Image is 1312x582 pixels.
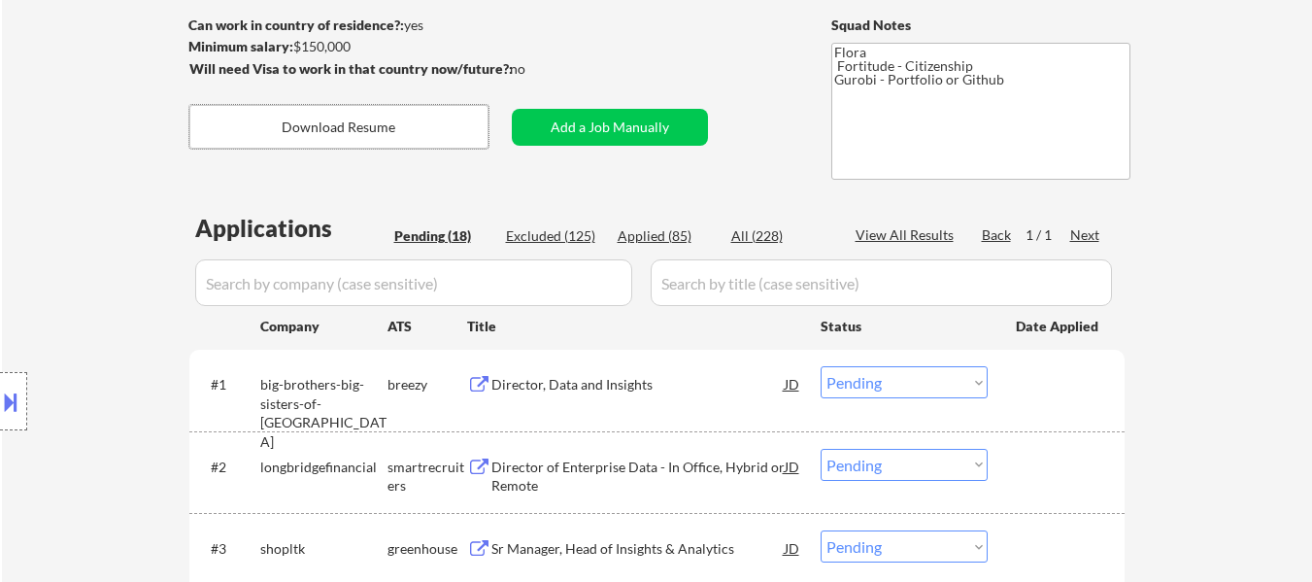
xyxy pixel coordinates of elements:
div: JD [783,366,802,401]
div: Excluded (125) [506,226,603,246]
div: Sr Manager, Head of Insights & Analytics [491,539,785,559]
div: no [510,59,565,79]
div: Pending (18) [394,226,491,246]
div: All (228) [731,226,828,246]
div: breezy [387,375,467,394]
div: Director, Data and Insights [491,375,785,394]
strong: Minimum salary: [188,38,293,54]
div: smartrecruiters [387,458,467,496]
div: $150,000 [188,37,512,56]
div: Date Applied [1016,317,1101,336]
div: Director of Enterprise Data - In Office, Hybrid or Remote [491,458,785,496]
button: Add a Job Manually [512,109,708,146]
div: Status [821,308,988,343]
div: ATS [387,317,467,336]
strong: Will need Visa to work in that country now/future?: [189,60,513,77]
div: Title [467,317,802,336]
div: 1 / 1 [1026,225,1070,245]
div: greenhouse [387,539,467,559]
div: yes [188,16,506,35]
input: Search by title (case sensitive) [651,259,1112,306]
button: Download Resume [189,105,488,149]
div: JD [783,449,802,484]
div: JD [783,531,802,565]
div: Back [982,225,1013,245]
div: View All Results [856,225,959,245]
div: Squad Notes [831,16,1130,35]
div: Next [1070,225,1101,245]
input: Search by company (case sensitive) [195,259,632,306]
div: Applied (85) [618,226,715,246]
strong: Can work in country of residence?: [188,17,404,33]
